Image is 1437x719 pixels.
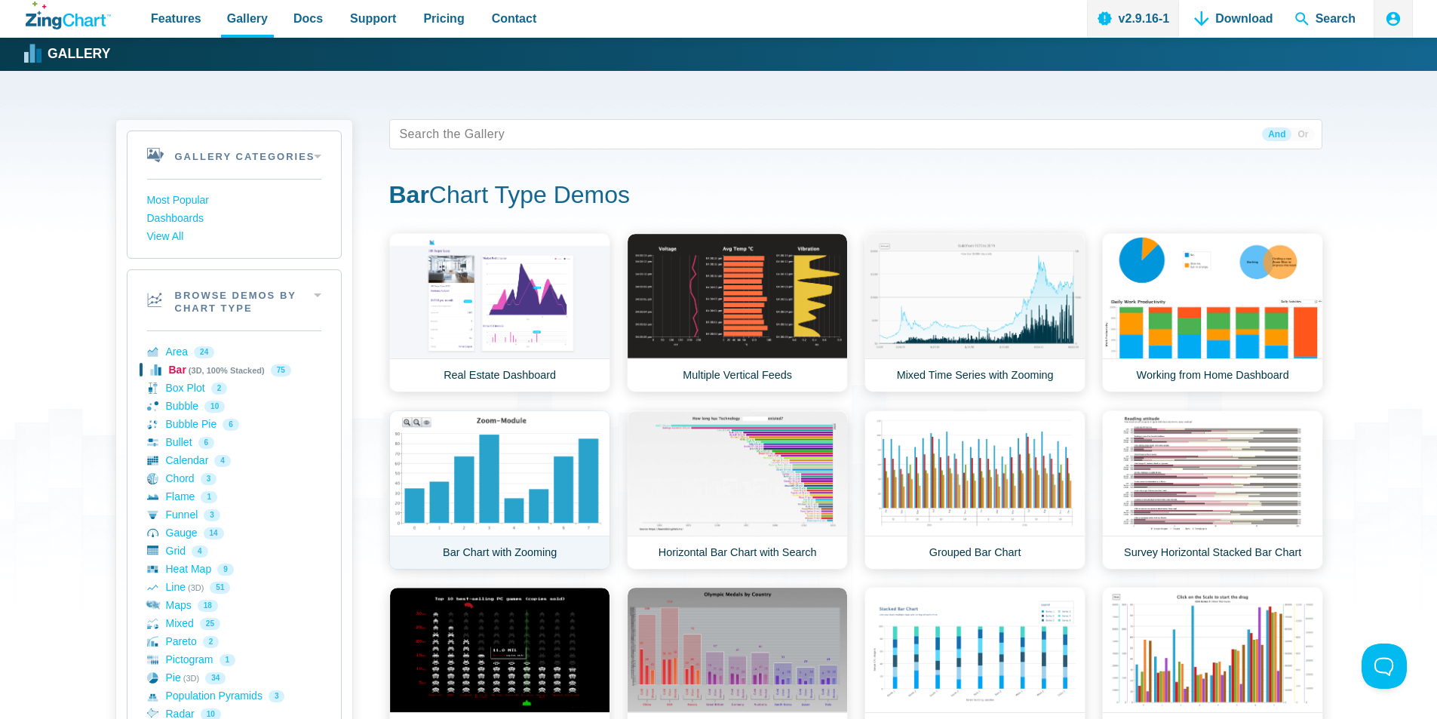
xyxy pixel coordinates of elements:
span: Support [350,8,396,29]
a: Multiple Vertical Feeds [627,233,848,392]
a: Survey Horizontal Stacked Bar Chart [1102,410,1323,570]
a: Working from Home Dashboard [1102,233,1323,392]
h2: Browse Demos By Chart Type [127,270,341,330]
a: Bar Chart with Zooming [389,410,610,570]
span: Contact [492,8,537,29]
a: ZingChart Logo. Click to return to the homepage [26,2,111,29]
strong: Gallery [48,48,110,61]
h2: Gallery Categories [127,131,341,179]
a: Gallery [26,43,110,66]
span: Pricing [423,8,464,29]
span: Or [1291,128,1314,141]
span: Docs [293,8,323,29]
h1: Chart Type Demos [389,180,1322,214]
span: And [1262,128,1291,141]
a: Most Popular [147,192,321,210]
strong: Bar [389,181,429,208]
a: Dashboards [147,210,321,228]
a: Horizontal Bar Chart with Search [627,410,848,570]
iframe: Toggle Customer Support [1362,644,1407,689]
a: Grouped Bar Chart [864,410,1085,570]
a: Real Estate Dashboard [389,233,610,392]
a: View All [147,228,321,246]
span: Gallery [227,8,268,29]
span: Features [151,8,201,29]
a: Mixed Time Series with Zooming [864,233,1085,392]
